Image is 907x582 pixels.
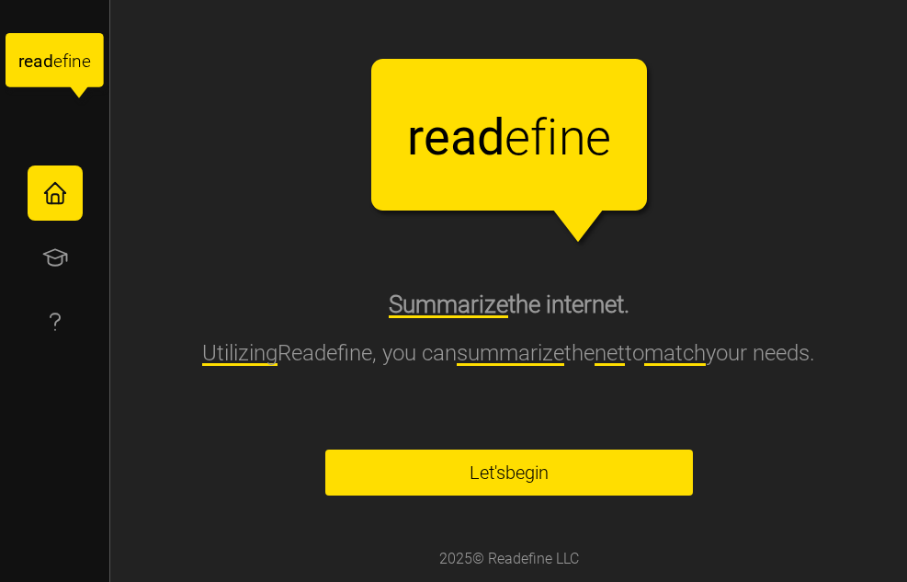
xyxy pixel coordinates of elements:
tspan: e [82,51,91,72]
tspan: f [62,51,69,72]
tspan: r [407,109,424,167]
h2: the internet. [389,289,629,321]
span: Let's [470,451,549,495]
tspan: r [18,51,25,72]
tspan: a [33,51,42,72]
a: readefine [6,15,104,115]
tspan: a [449,109,476,167]
span: Utilizing [202,340,278,366]
button: Let'sbegin [325,450,693,496]
tspan: n [558,109,585,167]
tspan: d [43,51,53,72]
tspan: e [53,51,62,72]
span: summarize [457,340,564,366]
tspan: n [73,51,83,72]
tspan: e [584,109,610,167]
tspan: d [476,109,504,167]
span: match [644,340,706,366]
tspan: f [530,109,548,167]
p: Readefine, you can the to your needs. [202,336,815,371]
tspan: e [423,109,449,167]
tspan: i [547,109,558,167]
tspan: i [68,51,72,72]
span: net [595,340,625,366]
tspan: e [505,109,530,167]
span: Summarize [389,291,508,318]
span: begin [505,463,549,482]
div: 2025 © Readefine LLC [430,539,588,580]
tspan: e [24,51,33,72]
